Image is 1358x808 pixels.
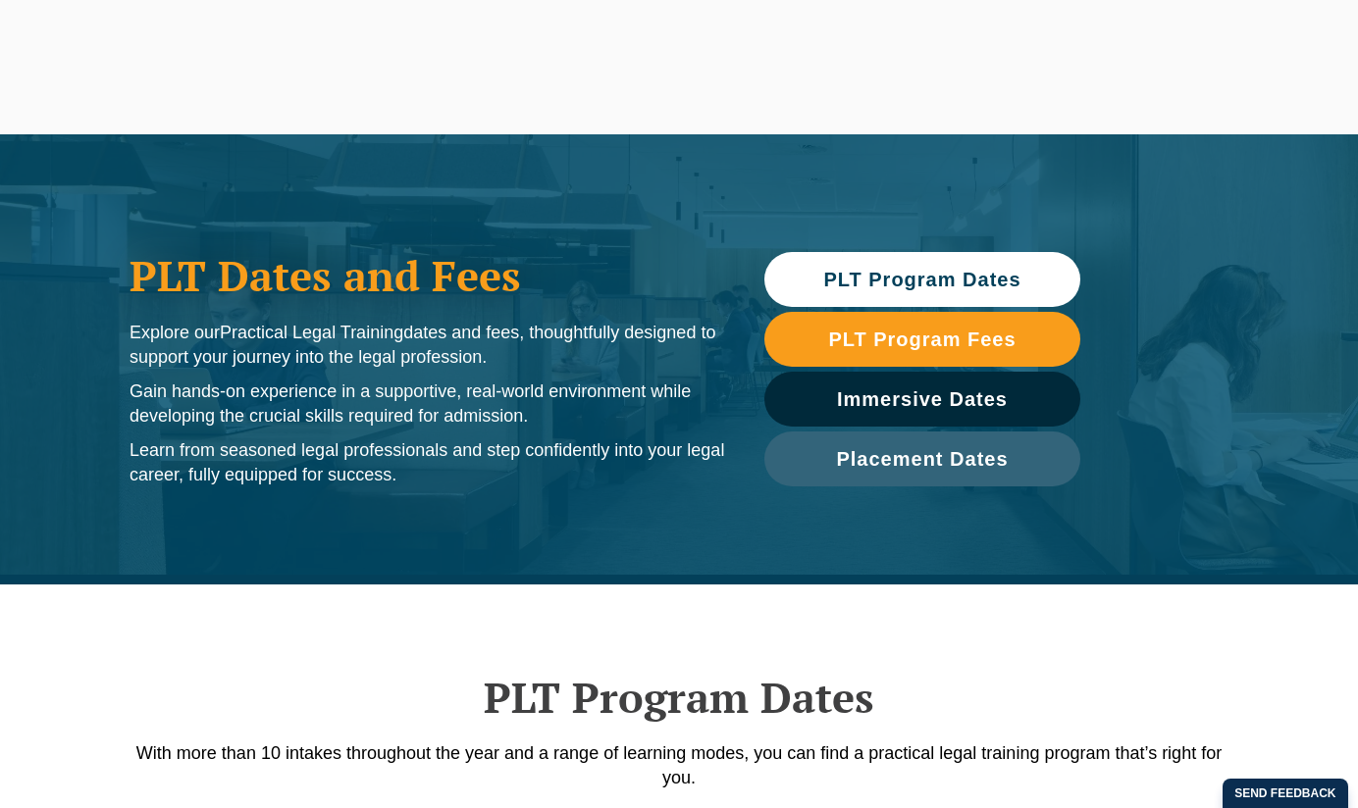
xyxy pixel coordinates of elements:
span: PLT Program Dates [823,270,1020,289]
p: Gain hands-on experience in a supportive, real-world environment while developing the crucial ski... [130,379,725,429]
span: Placement Dates [836,449,1008,469]
p: Explore our dates and fees, thoughtfully designed to support your journey into the legal profession. [130,321,725,370]
span: PLT Program Fees [828,329,1016,349]
a: Immersive Dates [764,372,1080,427]
h1: PLT Dates and Fees [130,251,725,300]
a: PLT Program Fees [764,312,1080,367]
a: Placement Dates [764,431,1080,486]
span: Immersive Dates [837,389,1008,409]
p: Learn from seasoned legal professionals and step confidently into your legal career, fully equipp... [130,438,725,487]
span: Practical Legal Training [220,323,403,342]
p: With more than 10 intakes throughout the year and a range of learning modes, you can find a pract... [120,741,1238,790]
h2: PLT Program Dates [120,673,1238,722]
a: PLT Program Dates [764,252,1080,307]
